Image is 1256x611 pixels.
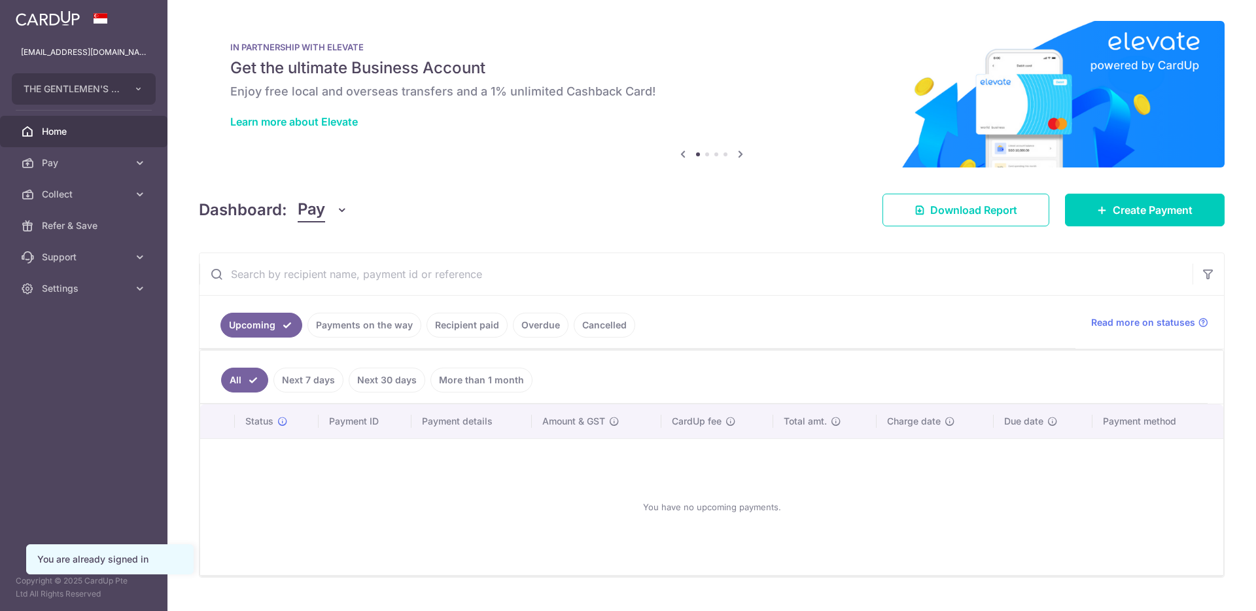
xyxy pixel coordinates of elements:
[1113,202,1193,218] span: Create Payment
[230,84,1193,99] h6: Enjoy free local and overseas transfers and a 1% unlimited Cashback Card!
[12,73,156,105] button: THE GENTLEMEN'S CLAN PTE. LTD.
[427,313,508,338] a: Recipient paid
[200,253,1193,295] input: Search by recipient name, payment id or reference
[42,282,128,295] span: Settings
[230,42,1193,52] p: IN PARTNERSHIP WITH ELEVATE
[230,115,358,128] a: Learn more about Elevate
[24,82,120,96] span: THE GENTLEMEN'S CLAN PTE. LTD.
[199,198,287,222] h4: Dashboard:
[221,368,268,393] a: All
[1091,316,1195,329] span: Read more on statuses
[199,21,1225,167] img: Renovation banner
[307,313,421,338] a: Payments on the way
[319,404,411,438] th: Payment ID
[42,125,128,138] span: Home
[245,415,273,428] span: Status
[37,553,183,566] div: You are already signed in
[16,10,80,26] img: CardUp
[220,313,302,338] a: Upcoming
[542,415,605,428] span: Amount & GST
[1065,194,1225,226] a: Create Payment
[21,46,147,59] p: [EMAIL_ADDRESS][DOMAIN_NAME]
[1004,415,1043,428] span: Due date
[574,313,635,338] a: Cancelled
[672,415,722,428] span: CardUp fee
[513,313,568,338] a: Overdue
[1091,316,1208,329] a: Read more on statuses
[42,251,128,264] span: Support
[273,368,343,393] a: Next 7 days
[882,194,1049,226] a: Download Report
[42,156,128,169] span: Pay
[1092,404,1223,438] th: Payment method
[42,188,128,201] span: Collect
[930,202,1017,218] span: Download Report
[230,58,1193,79] h5: Get the ultimate Business Account
[298,198,325,222] span: Pay
[430,368,532,393] a: More than 1 month
[887,415,941,428] span: Charge date
[216,449,1208,565] div: You have no upcoming payments.
[298,198,348,222] button: Pay
[411,404,532,438] th: Payment details
[42,219,128,232] span: Refer & Save
[784,415,827,428] span: Total amt.
[349,368,425,393] a: Next 30 days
